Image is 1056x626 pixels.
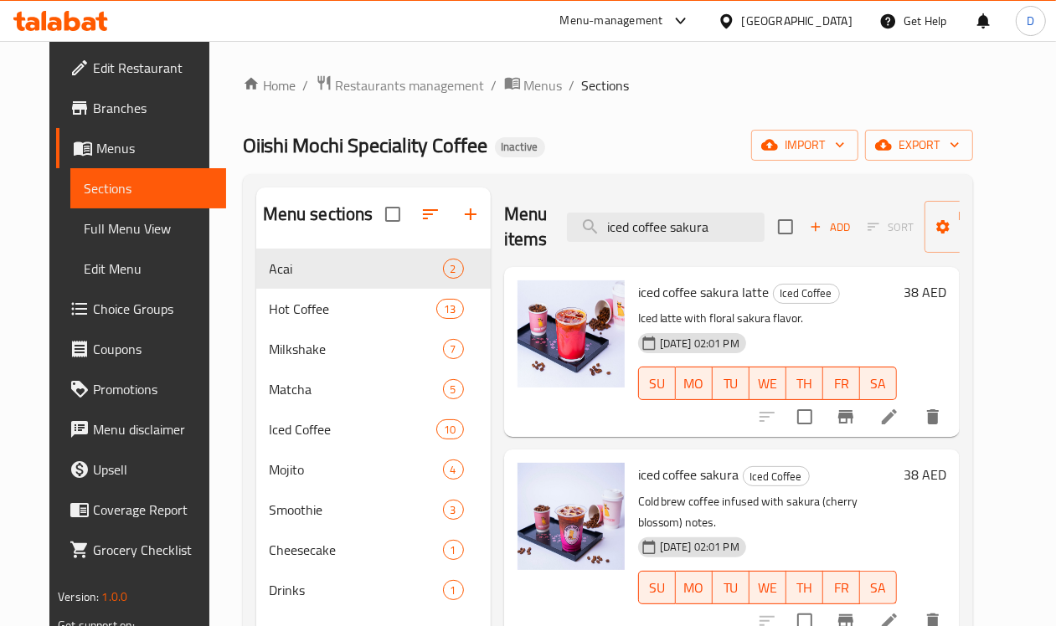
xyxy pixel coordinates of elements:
span: [DATE] 02:01 PM [653,539,746,555]
span: Select section first [857,214,925,240]
button: Branch-specific-item [826,397,866,437]
span: 4 [444,462,463,478]
span: Branches [93,98,213,118]
h2: Menu sections [263,202,373,227]
span: Sections [84,178,213,198]
button: TU [713,367,750,400]
button: Add section [451,194,491,234]
div: Smoothie3 [256,490,491,530]
span: iced coffee sakura latte [638,280,770,305]
button: SA [860,367,897,400]
span: Acai [270,259,443,279]
li: / [492,75,497,95]
button: TH [786,367,823,400]
span: Coupons [93,339,213,359]
a: Coverage Report [56,490,226,530]
span: Smoothie [270,500,443,520]
button: SU [638,571,676,604]
a: Edit menu item [879,407,899,427]
button: import [751,130,858,161]
button: WE [750,571,786,604]
a: Branches [56,88,226,128]
a: Edit Menu [70,249,226,289]
p: Cold brew coffee infused with sakura (cherry blossom) notes. [638,491,897,533]
span: 1.0.0 [101,586,127,608]
div: items [443,379,464,399]
span: 1 [444,582,463,598]
h6: 38 AED [904,463,946,486]
span: Cheesecake [270,540,443,560]
button: MO [676,367,713,400]
p: Iced latte with floral sakura flavor. [638,308,897,329]
span: 7 [444,341,463,357]
span: Add [807,218,853,237]
div: Inactive [495,137,545,157]
span: 10 [437,422,462,438]
span: Menu disclaimer [93,419,213,439]
span: Iced Coffee [270,419,437,439]
span: WE [756,576,780,600]
span: 13 [437,301,462,317]
div: items [443,580,464,600]
div: Drinks [270,580,443,600]
li: / [303,75,309,95]
span: MO [683,576,706,600]
span: [DATE] 02:01 PM [653,336,746,351]
div: Menu-management [560,11,663,31]
button: MO [676,571,713,604]
div: items [443,459,464,480]
div: Mojito4 [256,449,491,490]
span: Select to update [787,399,822,434]
img: iced coffee sakura latte [518,280,625,387]
span: TU [719,576,743,600]
span: Edit Menu [84,259,213,279]
div: Milkshake7 [256,329,491,369]
span: Matcha [270,379,443,399]
a: Menus [56,128,226,168]
span: export [878,135,960,156]
span: Edit Restaurant [93,58,213,78]
span: MO [683,372,706,396]
span: Select section [768,209,803,244]
span: Oiishi Mochi Speciality Coffee [243,126,488,164]
a: Menus [504,74,563,96]
div: Matcha5 [256,369,491,409]
span: Promotions [93,379,213,399]
span: Choice Groups [93,299,213,319]
button: SU [638,367,676,400]
span: Add item [803,214,857,240]
span: SU [646,576,669,600]
a: Restaurants management [316,74,485,96]
span: D [1027,12,1034,30]
span: Menus [524,75,563,95]
span: TH [793,576,816,600]
span: SA [867,372,890,396]
span: SU [646,372,669,396]
button: FR [823,571,860,604]
span: Menus [96,138,213,158]
a: Choice Groups [56,289,226,329]
span: Grocery Checklist [93,540,213,560]
span: Manage items [938,206,1023,248]
span: Hot Coffee [270,299,437,319]
span: Inactive [495,140,545,154]
a: Edit Restaurant [56,48,226,88]
span: 5 [444,382,463,398]
div: [GEOGRAPHIC_DATA] [742,12,853,30]
button: FR [823,367,860,400]
div: Acai2 [256,249,491,289]
span: FR [830,576,853,600]
img: iced coffee sakura [518,463,625,570]
span: Select all sections [375,197,410,232]
span: 1 [444,542,463,558]
span: Milkshake [270,339,443,359]
input: search [567,213,765,242]
span: Mojito [270,459,443,480]
span: Coverage Report [93,500,213,520]
button: Add [803,214,857,240]
a: Upsell [56,449,226,490]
